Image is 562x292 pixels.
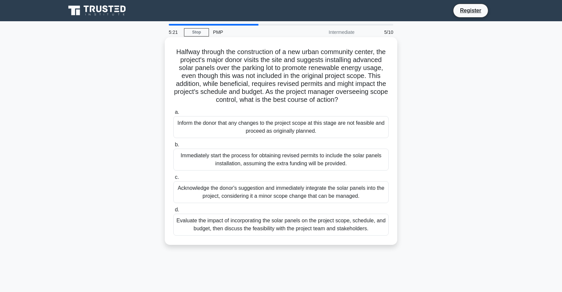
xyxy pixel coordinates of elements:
div: Intermediate [300,26,358,39]
div: 5/10 [358,26,397,39]
div: Inform the donor that any changes to the project scope at this stage are not feasible and proceed... [173,116,389,138]
div: Evaluate the impact of incorporating the solar panels on the project scope, schedule, and budget,... [173,214,389,236]
span: c. [175,174,179,180]
span: a. [175,109,179,115]
div: Acknowledge the donor's suggestion and immediately integrate the solar panels into the project, c... [173,181,389,203]
div: Immediately start the process for obtaining revised permits to include the solar panels installat... [173,149,389,171]
span: b. [175,142,179,147]
h5: Halfway through the construction of a new urban community center, the project's major donor visit... [173,48,389,104]
div: PMP [209,26,300,39]
div: 5:21 [165,26,184,39]
a: Register [456,6,485,15]
span: d. [175,207,179,212]
a: Stop [184,28,209,36]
